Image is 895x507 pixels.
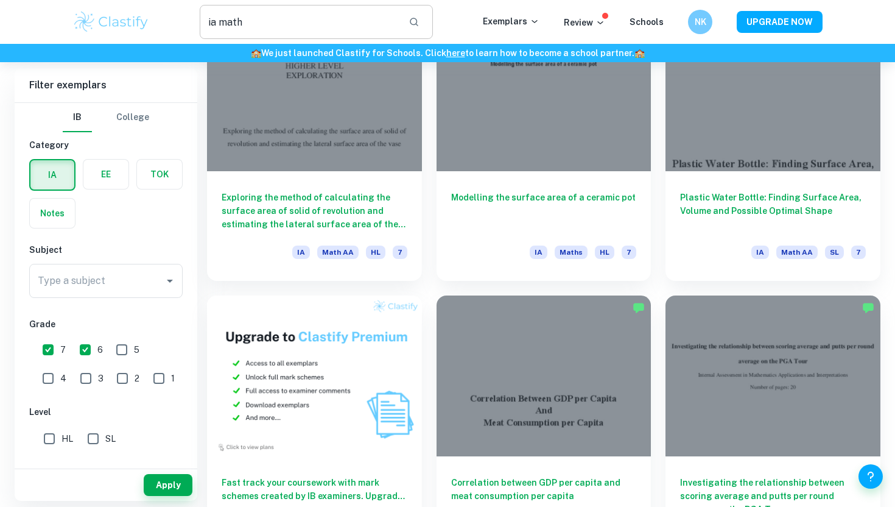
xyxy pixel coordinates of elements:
[60,372,66,385] span: 4
[858,464,883,489] button: Help and Feedback
[555,246,588,259] span: Maths
[15,68,197,102] h6: Filter exemplars
[634,48,645,58] span: 🏫
[737,11,823,33] button: UPGRADE NOW
[83,160,128,189] button: EE
[134,343,139,356] span: 5
[530,246,547,259] span: IA
[393,246,407,259] span: 7
[98,372,104,385] span: 3
[135,372,139,385] span: 2
[63,103,149,132] div: Filter type choice
[665,10,880,280] a: Plastic Water Bottle: Finding Surface Area, Volume and Possible Optimal ShapeIAMath AASL7
[29,405,183,419] h6: Level
[30,199,75,228] button: Notes
[116,103,149,132] button: College
[63,103,92,132] button: IB
[222,476,407,503] h6: Fast track your coursework with mark schemes created by IB examiners. Upgrade now
[200,5,399,39] input: Search for any exemplars...
[751,246,769,259] span: IA
[851,246,866,259] span: 7
[61,432,73,445] span: HL
[30,160,74,190] button: IA
[595,246,614,259] span: HL
[688,10,712,34] button: NK
[161,272,178,289] button: Open
[564,16,605,29] p: Review
[29,243,183,257] h6: Subject
[451,191,637,231] h6: Modelling the surface area of a ceramic pot
[317,246,359,259] span: Math AA
[72,10,150,34] img: Clastify logo
[825,246,844,259] span: SL
[2,46,893,60] h6: We just launched Clastify for Schools. Click to learn how to become a school partner.
[630,17,664,27] a: Schools
[171,372,175,385] span: 1
[693,15,707,29] h6: NK
[437,10,651,280] a: Modelling the surface area of a ceramic potIAMathsHL7
[366,246,385,259] span: HL
[29,317,183,331] h6: Grade
[483,15,539,28] p: Exemplars
[862,302,874,314] img: Marked
[97,343,103,356] span: 6
[776,246,818,259] span: Math AA
[222,191,407,231] h6: Exploring the method of calculating the surface area of solid of revolution and estimating the la...
[105,432,116,445] span: SL
[137,160,182,189] button: TOK
[207,10,422,280] a: Exploring the method of calculating the surface area of solid of revolution and estimating the la...
[633,302,645,314] img: Marked
[60,343,66,356] span: 7
[29,138,183,152] h6: Category
[144,474,192,496] button: Apply
[207,296,422,456] img: Thumbnail
[680,191,866,231] h6: Plastic Water Bottle: Finding Surface Area, Volume and Possible Optimal Shape
[446,48,465,58] a: here
[292,246,310,259] span: IA
[622,246,636,259] span: 7
[251,48,261,58] span: 🏫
